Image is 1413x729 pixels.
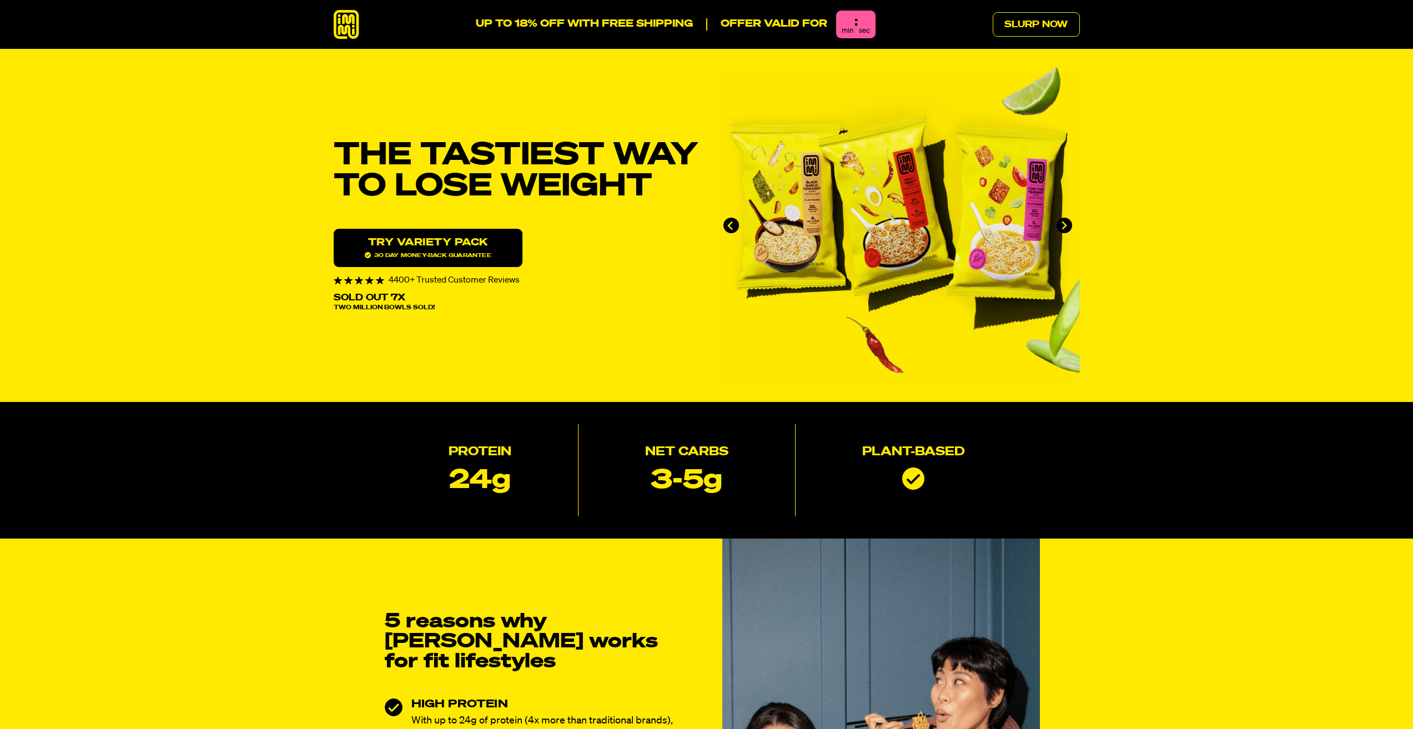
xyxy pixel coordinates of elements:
span: 30 day money-back guarantee [365,252,491,258]
h3: HIGH PROTEIN [411,698,680,710]
a: Try variety Pack30 day money-back guarantee [334,229,522,267]
h2: Plant-based [862,446,965,459]
h1: THE TASTIEST WAY TO LOSE WEIGHT [334,140,698,202]
div: immi slideshow [716,67,1080,384]
a: Slurp Now [993,12,1080,37]
p: Sold Out 7X [334,294,405,303]
h2: Protein [449,446,511,459]
button: Next slide [1057,218,1072,233]
div: 4400+ Trusted Customer Reviews [334,276,698,285]
li: 1 of 4 [716,67,1080,384]
span: Two Million Bowls Sold! [334,305,435,311]
p: 24g [449,467,511,494]
p: UP TO 18% OFF WITH FREE SHIPPING [476,18,693,31]
button: Go to last slide [723,218,739,233]
h2: 5 reasons why [PERSON_NAME] works for fit lifestyles [385,612,662,672]
p: Offer valid for [706,18,827,31]
h2: Net Carbs [645,446,728,459]
span: min [842,27,853,34]
div: : [854,15,857,28]
p: 3-5g [651,467,722,494]
span: sec [859,27,870,34]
